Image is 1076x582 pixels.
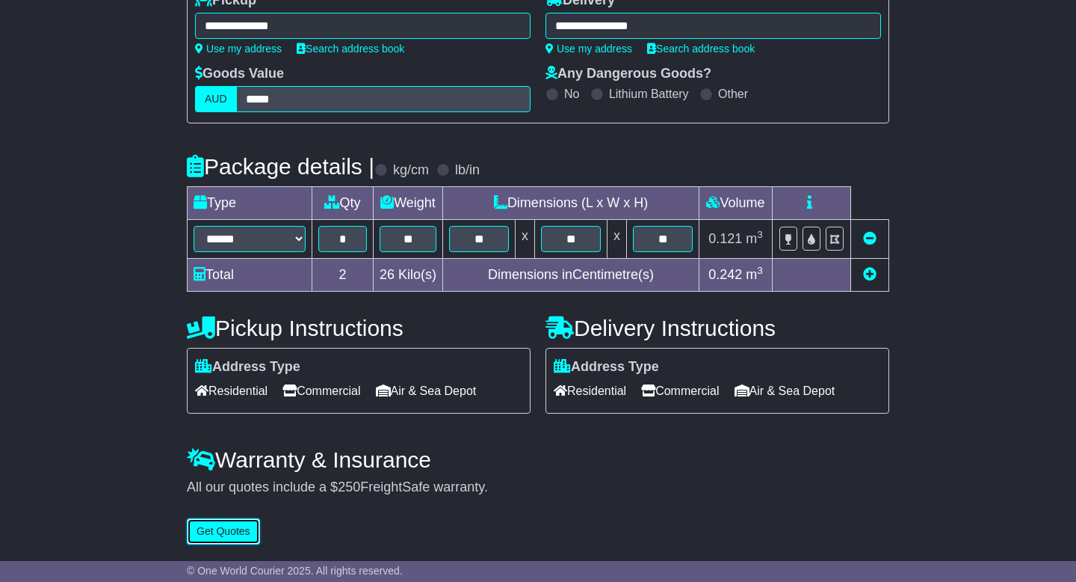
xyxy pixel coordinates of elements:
a: Search address book [297,43,404,55]
span: m [746,267,763,282]
td: Kilo(s) [374,259,443,292]
sup: 3 [757,229,763,240]
span: m [746,231,763,246]
a: Add new item [863,267,876,282]
span: Commercial [282,379,360,402]
label: Goods Value [195,66,284,82]
td: x [516,220,535,259]
label: Address Type [195,359,300,376]
td: 2 [312,259,374,292]
span: Commercial [641,379,719,402]
td: Weight [374,187,443,220]
label: AUD [195,86,237,112]
span: Air & Sea Depot [376,379,477,402]
td: Volume [699,187,773,220]
td: Dimensions (L x W x H) [443,187,699,220]
td: x [607,220,627,259]
a: Use my address [545,43,632,55]
label: Lithium Battery [609,87,689,101]
h4: Warranty & Insurance [187,447,889,472]
span: Air & Sea Depot [735,379,835,402]
span: Residential [195,379,268,402]
div: All our quotes include a $ FreightSafe warranty. [187,480,889,496]
label: kg/cm [393,162,429,179]
td: Dimensions in Centimetre(s) [443,259,699,292]
h4: Package details | [187,154,374,179]
button: Get Quotes [187,518,260,545]
td: Total [188,259,312,292]
h4: Pickup Instructions [187,316,531,340]
td: Type [188,187,312,220]
span: 0.121 [708,231,742,246]
span: 26 [380,267,395,282]
sup: 3 [757,265,763,276]
a: Remove this item [863,231,876,246]
h4: Delivery Instructions [545,316,889,340]
span: 0.242 [708,267,742,282]
td: Qty [312,187,374,220]
a: Use my address [195,43,282,55]
span: © One World Courier 2025. All rights reserved. [187,565,403,577]
label: Address Type [554,359,659,376]
label: lb/in [455,162,480,179]
label: Any Dangerous Goods? [545,66,711,82]
a: Search address book [647,43,755,55]
label: Other [718,87,748,101]
span: 250 [338,480,360,494]
span: Residential [554,379,626,402]
label: No [564,87,579,101]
